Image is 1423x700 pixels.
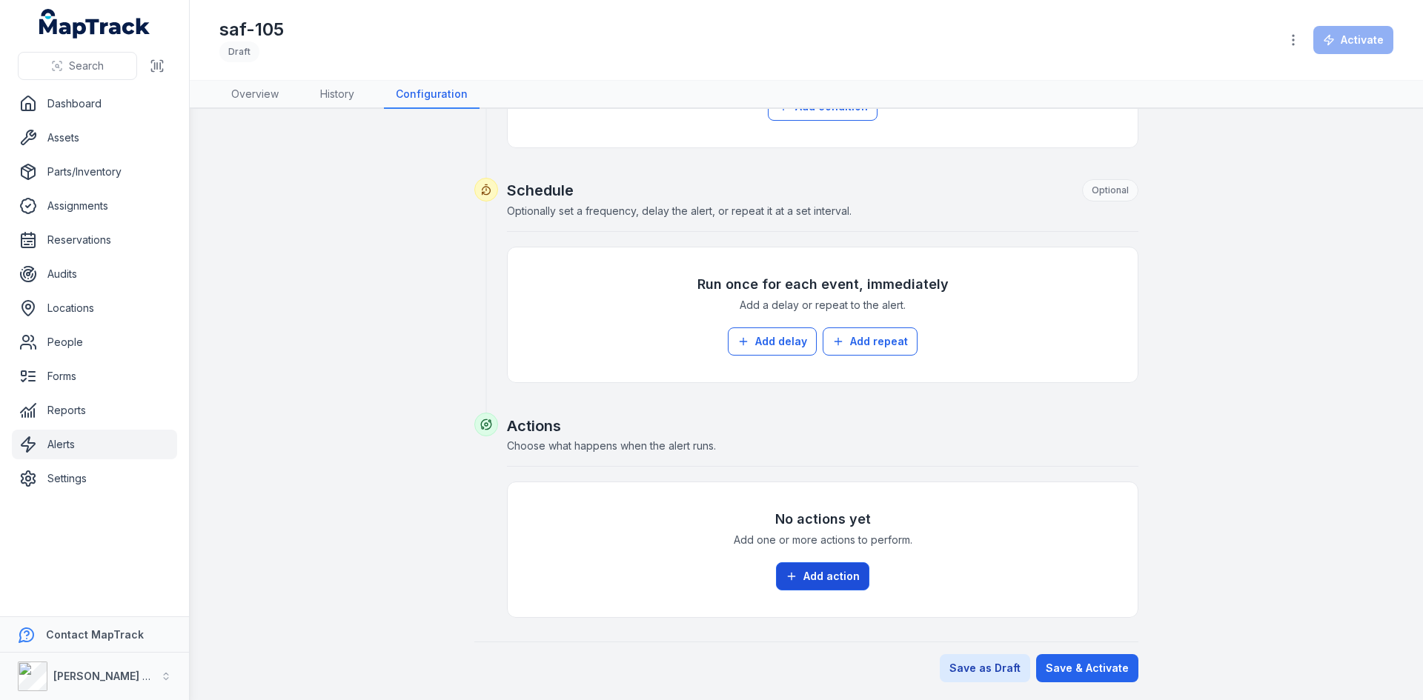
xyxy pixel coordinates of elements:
h2: Actions [507,416,1138,436]
button: Add delay [728,327,817,356]
a: Overview [219,81,291,109]
button: Add repeat [823,327,918,356]
button: Add action [776,562,869,590]
a: Reservations [12,225,177,255]
a: Reports [12,396,177,425]
a: Audits [12,259,177,289]
span: Choose what happens when the alert runs. [507,439,716,452]
span: Optionally set a frequency, delay the alert, or repeat it at a set interval. [507,204,852,217]
a: Forms [12,361,177,391]
button: Save & Activate [1036,654,1138,682]
a: People [12,327,177,357]
a: History [308,81,366,109]
a: Alerts [12,430,177,459]
a: Assets [12,123,177,153]
a: Locations [12,293,177,323]
span: Search [69,59,104,73]
strong: [PERSON_NAME] Group [53,670,175,682]
div: Draft [219,41,259,62]
div: Optional [1082,179,1138,201]
a: MapTrack [39,9,150,39]
h3: Run once for each event, immediately [697,274,949,295]
a: Configuration [384,81,480,109]
h1: saf-105 [219,18,284,41]
a: Dashboard [12,89,177,119]
a: Settings [12,464,177,493]
span: Add a delay or repeat to the alert. [740,298,906,313]
h2: Schedule [507,179,1138,201]
a: Assignments [12,191,177,221]
strong: Contact MapTrack [46,628,144,641]
span: Add one or more actions to perform. [734,533,912,547]
button: Search [18,52,137,80]
h3: No actions yet [775,509,871,530]
a: Parts/Inventory [12,157,177,187]
button: Save as Draft [940,654,1030,682]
